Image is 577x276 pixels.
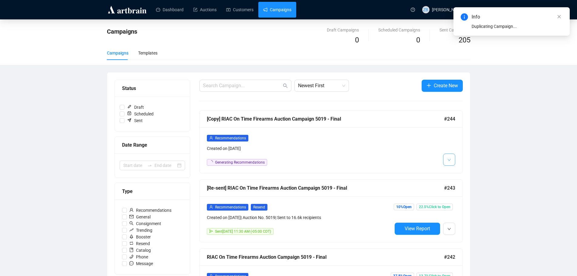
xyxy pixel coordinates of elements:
[207,214,392,221] div: Created on [DATE] | Auction No. 5019 | Sent to 16.6k recipients
[129,234,134,239] span: rocket
[439,27,470,33] div: Sent Campaigns
[154,162,176,169] input: End date
[207,253,444,261] div: RIAC On Time Firearms Auction Campaign 5019 - Final
[199,110,463,173] a: [Copy] RIAC On Time Firearms Auction Campaign 5019 - Final#244userRecommendationsCreated on [DATE...
[129,248,134,252] span: book
[129,221,134,225] span: search
[209,205,213,209] span: user
[129,214,134,219] span: mail
[124,117,145,124] span: Sent
[557,15,561,19] span: close
[422,80,463,92] button: Create New
[124,104,146,111] span: Draft
[378,27,420,33] div: Scheduled Campaigns
[156,2,184,18] a: Dashboard
[127,234,153,240] span: Booster
[209,229,213,233] span: send
[215,160,265,165] span: Generating Recommendations
[129,254,134,259] span: phone
[107,28,137,35] span: Campaigns
[127,214,153,220] span: General
[215,136,246,140] span: Recommendations
[129,241,134,245] span: retweet
[263,2,291,18] a: Campaigns
[123,162,145,169] input: Start date
[416,36,420,44] span: 0
[107,5,148,15] img: logo
[444,184,455,192] span: #243
[444,253,455,261] span: #242
[127,227,155,234] span: Trending
[327,27,359,33] div: Draft Campaigns
[416,204,453,210] span: 22.5% Click to Open
[395,223,440,235] button: View Report
[147,163,152,168] span: to
[405,226,430,231] span: View Report
[447,158,451,162] span: down
[215,229,271,234] span: Sent [DATE] 11:30 AM (-05:00 CDT)
[127,207,174,214] span: Recommendations
[127,247,153,254] span: Catalog
[147,163,152,168] span: swap-right
[122,141,183,149] div: Date Range
[394,204,414,210] span: 10% Open
[226,2,254,18] a: Customers
[209,136,213,140] span: user
[556,13,562,20] a: Close
[461,13,468,21] span: info-circle
[207,145,392,152] div: Created on [DATE]
[122,188,183,195] div: Type
[472,23,562,30] div: Duplicating Campaign...
[207,115,444,123] div: [Copy] RIAC On Time Firearms Auction Campaign 5019 - Final
[127,240,152,247] span: Resend
[138,50,158,56] div: Templates
[129,261,134,265] span: message
[208,160,214,165] span: loading
[129,228,134,232] span: rise
[193,2,217,18] a: Auctions
[434,82,458,89] span: Create New
[215,205,246,209] span: Recommendations
[426,83,431,88] span: plus
[203,82,282,89] input: Search Campaign...
[124,111,156,117] span: Scheduled
[127,260,155,267] span: Message
[411,8,415,12] span: question-circle
[283,83,288,88] span: search
[355,36,359,44] span: 0
[447,227,451,231] span: down
[251,204,267,211] span: Resend
[472,13,562,21] div: Info
[107,50,128,56] div: Campaigns
[432,7,464,12] span: [PERSON_NAME]
[444,115,455,123] span: #244
[207,184,444,192] div: [Re-sent] RIAC On Time Firearms Auction Campaign 5019 - Final
[129,208,134,212] span: user
[127,254,151,260] span: Phone
[199,179,463,242] a: [Re-sent] RIAC On Time Firearms Auction Campaign 5019 - Final#243userRecommendationsResendCreated...
[127,220,164,227] span: Consignment
[423,6,428,13] span: ZB
[298,80,345,91] span: Newest First
[122,85,183,92] div: Status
